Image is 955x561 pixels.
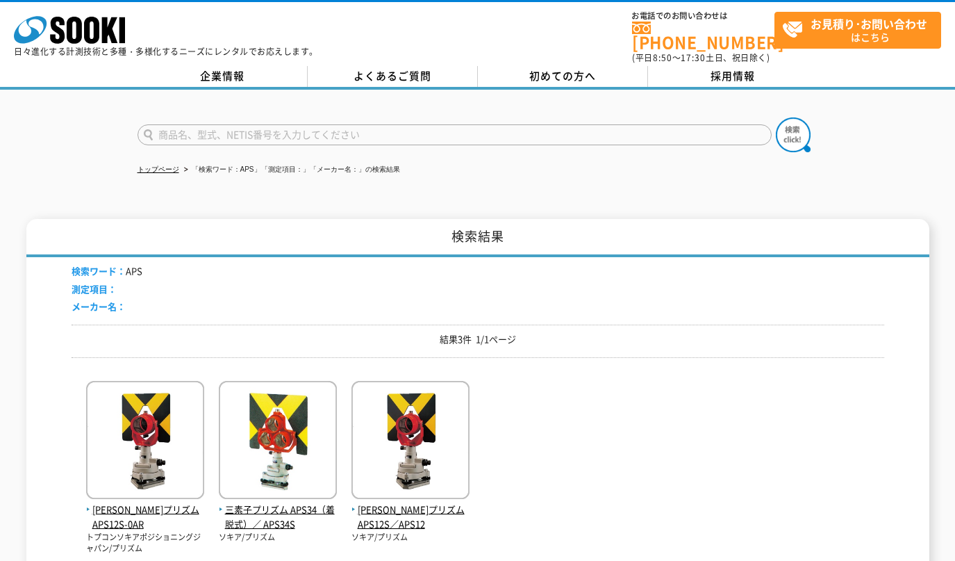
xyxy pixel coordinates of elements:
a: [PERSON_NAME]プリズム APS12S／APS12 [351,488,470,531]
span: 検索ワード： [72,264,126,277]
p: 結果3件 1/1ページ [72,332,884,347]
p: 日々進化する計測技術と多種・多様化するニーズにレンタルでお応えします。 [14,47,318,56]
li: APS [72,264,142,279]
li: 「検索ワード：APS」「測定項目：」「メーカー名：」の検索結果 [181,163,400,177]
img: APS12S-0AR [86,381,204,503]
a: トップページ [138,165,179,173]
span: [PERSON_NAME]プリズム APS12S-0AR [86,503,204,532]
strong: お見積り･お問い合わせ [811,15,927,32]
img: APS12S／APS12 [351,381,470,503]
a: お見積り･お問い合わせはこちら [774,12,941,49]
span: 17:30 [681,51,706,64]
p: トプコンソキアポジショニングジャパン/プリズム [86,532,204,555]
a: 初めての方へ [478,66,648,87]
span: 測定項目： [72,282,117,295]
span: メーカー名： [72,300,126,313]
span: (平日 ～ 土日、祝日除く) [632,51,770,64]
span: はこちら [782,13,940,47]
h1: 検索結果 [26,219,929,257]
a: よくあるご質問 [308,66,478,87]
input: 商品名、型式、NETIS番号を入力してください [138,124,772,145]
p: ソキア/プリズム [351,532,470,544]
a: [PHONE_NUMBER] [632,22,774,50]
a: 企業情報 [138,66,308,87]
img: btn_search.png [776,117,811,152]
a: [PERSON_NAME]プリズム APS12S-0AR [86,488,204,531]
span: [PERSON_NAME]プリズム APS12S／APS12 [351,503,470,532]
a: 採用情報 [648,66,818,87]
a: 三素子プリズム APS34（着脱式）／ APS34S [219,488,337,531]
img: APS34（着脱式）／ APS34S [219,381,337,503]
p: ソキア/プリズム [219,532,337,544]
span: 初めての方へ [529,68,596,83]
span: お電話でのお問い合わせは [632,12,774,20]
span: 8:50 [653,51,672,64]
span: 三素子プリズム APS34（着脱式）／ APS34S [219,503,337,532]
